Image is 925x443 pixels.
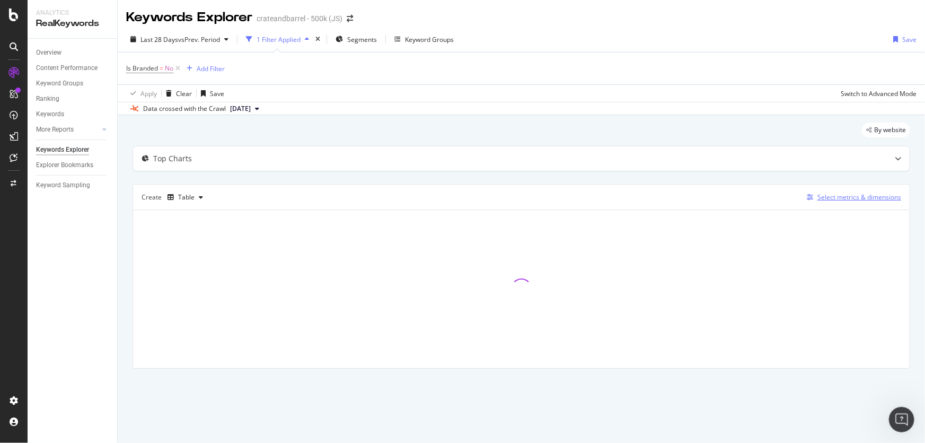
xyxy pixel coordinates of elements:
div: Explorer Bookmarks [36,160,93,171]
button: Segments [331,31,381,48]
div: arrow-right-arrow-left [347,15,353,22]
div: Analytics [36,8,109,18]
div: Save [210,89,224,98]
div: Content Performance [36,63,98,74]
span: Last 28 Days [140,35,178,44]
button: Save [197,85,224,102]
a: Keyword Sampling [36,180,110,191]
div: Add Filter [197,64,225,73]
div: Create [142,189,207,206]
a: More Reports [36,124,99,135]
span: vs Prev. Period [178,35,220,44]
button: Apply [126,85,157,102]
div: Apply [140,89,157,98]
div: crateandbarrel - 500k (JS) [257,13,342,24]
a: Content Performance [36,63,110,74]
div: 1 Filter Applied [257,35,301,44]
div: Ranking [36,93,59,105]
div: Save [902,35,917,44]
div: RealKeywords [36,18,109,30]
button: Save [889,31,917,48]
div: Keyword Sampling [36,180,90,191]
a: Ranking [36,93,110,105]
button: Add Filter [182,62,225,75]
a: Keywords Explorer [36,144,110,155]
a: Explorer Bookmarks [36,160,110,171]
div: Overview [36,47,61,58]
div: Clear [176,89,192,98]
div: Data crossed with the Crawl [143,104,226,114]
div: legacy label [862,123,910,137]
span: 2025 Sep. 1st [230,104,251,114]
span: Segments [347,35,377,44]
div: Switch to Advanced Mode [841,89,917,98]
div: Keywords Explorer [126,8,252,27]
div: Keyword Groups [36,78,83,89]
button: Keyword Groups [390,31,458,48]
span: By website [874,127,906,133]
button: [DATE] [226,102,263,115]
div: Keyword Groups [405,35,454,44]
div: More Reports [36,124,74,135]
a: Keyword Groups [36,78,110,89]
div: Select metrics & dimensions [817,193,901,202]
div: Keywords Explorer [36,144,89,155]
div: Table [178,194,195,201]
a: Overview [36,47,110,58]
a: Keywords [36,109,110,120]
iframe: Intercom live chat [889,407,914,432]
span: No [165,61,173,76]
div: Top Charts [153,153,192,164]
button: Select metrics & dimensions [803,191,901,204]
div: times [313,34,322,45]
span: Is Branded [126,64,158,73]
button: Table [163,189,207,206]
button: 1 Filter Applied [242,31,313,48]
div: Keywords [36,109,64,120]
button: Last 28 DaysvsPrev. Period [126,31,233,48]
span: = [160,64,163,73]
button: Clear [162,85,192,102]
button: Switch to Advanced Mode [836,85,917,102]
